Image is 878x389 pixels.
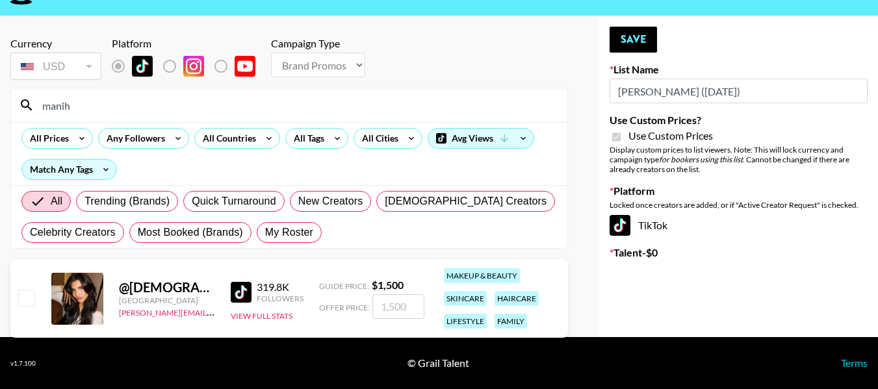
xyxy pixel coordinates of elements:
[372,294,424,319] input: 1,500
[444,314,487,329] div: lifestyle
[495,314,527,329] div: family
[319,281,369,291] span: Guide Price:
[119,305,373,318] a: [PERSON_NAME][EMAIL_ADDRESS][PERSON_NAME][DOMAIN_NAME]
[30,225,116,240] span: Celebrity Creators
[610,184,868,197] label: Platform
[51,194,62,209] span: All
[10,50,101,82] div: Currency is locked to USD
[298,194,363,209] span: New Creators
[610,63,868,76] label: List Name
[841,357,868,369] a: Terms
[385,194,547,209] span: [DEMOGRAPHIC_DATA] Creators
[495,291,539,306] div: haircare
[265,225,313,240] span: My Roster
[22,160,116,179] div: Match Any Tags
[231,282,252,303] img: TikTok
[10,359,36,368] div: v 1.7.100
[319,303,370,312] span: Offer Price:
[119,295,215,305] div: [GEOGRAPHIC_DATA]
[444,291,487,306] div: skincare
[183,56,204,77] img: Instagram
[231,311,292,321] button: View Full Stats
[138,225,243,240] span: Most Booked (Brands)
[610,215,630,236] img: TikTok
[192,194,276,209] span: Quick Turnaround
[22,129,71,148] div: All Prices
[372,279,404,291] strong: $ 1,500
[659,155,743,164] em: for bookers using this list
[10,37,101,50] div: Currency
[84,194,170,209] span: Trending (Brands)
[286,129,327,148] div: All Tags
[34,95,560,116] input: Search by User Name
[112,37,266,50] div: Platform
[132,56,153,77] img: TikTok
[610,215,868,236] div: TikTok
[354,129,401,148] div: All Cities
[610,200,868,210] div: Locked once creators are added, or if "Active Creator Request" is checked.
[428,129,534,148] div: Avg Views
[13,55,99,78] div: USD
[271,37,365,50] div: Campaign Type
[99,129,168,148] div: Any Followers
[407,357,469,370] div: © Grail Talent
[628,129,713,142] span: Use Custom Prices
[235,56,255,77] img: YouTube
[610,246,868,259] label: Talent - $ 0
[610,114,868,127] label: Use Custom Prices?
[195,129,259,148] div: All Countries
[444,268,520,283] div: makeup & beauty
[610,145,868,174] div: Display custom prices to list viewers. Note: This will lock currency and campaign type . Cannot b...
[119,279,215,295] div: @ [DEMOGRAPHIC_DATA]
[112,53,266,80] div: List locked to TikTok.
[257,294,303,303] div: Followers
[610,27,657,53] button: Save
[257,281,303,294] div: 319.8K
